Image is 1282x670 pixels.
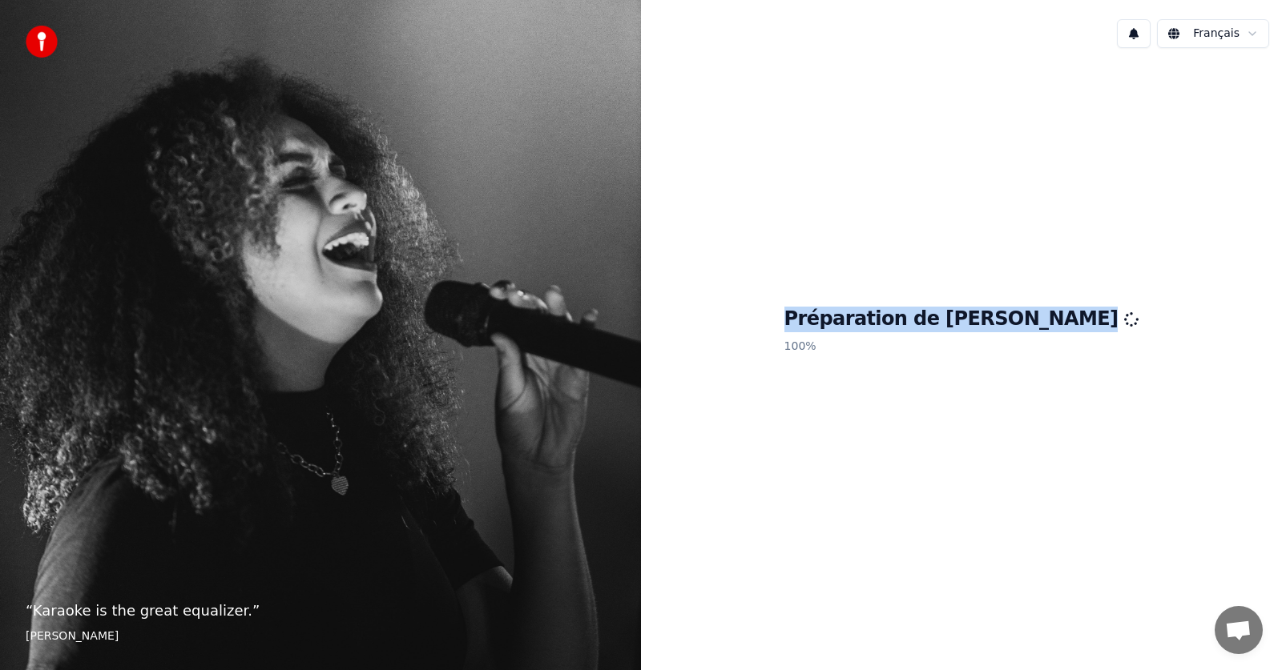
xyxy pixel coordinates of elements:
[26,600,615,622] p: “ Karaoke is the great equalizer. ”
[784,307,1139,332] h1: Préparation de [PERSON_NAME]
[1215,606,1263,654] div: Ouvrir le chat
[784,332,1139,361] p: 100 %
[26,628,615,644] footer: [PERSON_NAME]
[26,26,58,58] img: youka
